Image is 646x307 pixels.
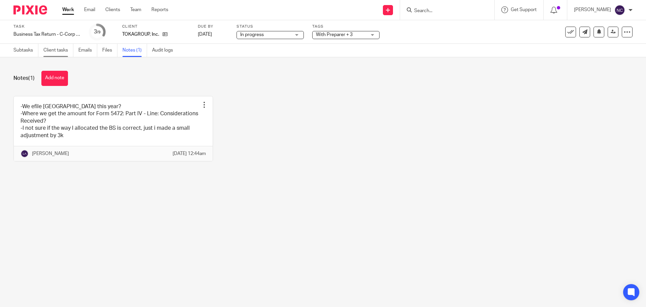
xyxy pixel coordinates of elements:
[78,44,97,57] a: Emails
[237,24,304,29] label: Status
[97,30,101,34] small: /9
[173,150,206,157] p: [DATE] 12:44am
[43,44,73,57] a: Client tasks
[240,32,264,37] span: In progress
[84,6,95,13] a: Email
[105,6,120,13] a: Clients
[414,8,474,14] input: Search
[614,5,625,16] img: svg%3E
[13,31,81,38] div: Business Tax Return - C-Corp - On Extension
[94,28,101,36] div: 3
[13,75,35,82] h1: Notes
[28,75,35,81] span: (1)
[13,44,38,57] a: Subtasks
[32,150,69,157] p: [PERSON_NAME]
[41,71,68,86] button: Add note
[198,24,228,29] label: Due by
[122,44,147,57] a: Notes (1)
[511,7,537,12] span: Get Support
[312,24,380,29] label: Tags
[574,6,611,13] p: [PERSON_NAME]
[152,44,178,57] a: Audit logs
[13,5,47,14] img: Pixie
[130,6,141,13] a: Team
[62,6,74,13] a: Work
[13,24,81,29] label: Task
[198,32,212,37] span: [DATE]
[122,31,159,38] p: TOKAGROUP, Inc.
[316,32,353,37] span: With Preparer + 3
[151,6,168,13] a: Reports
[102,44,117,57] a: Files
[21,150,29,158] img: svg%3E
[122,24,189,29] label: Client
